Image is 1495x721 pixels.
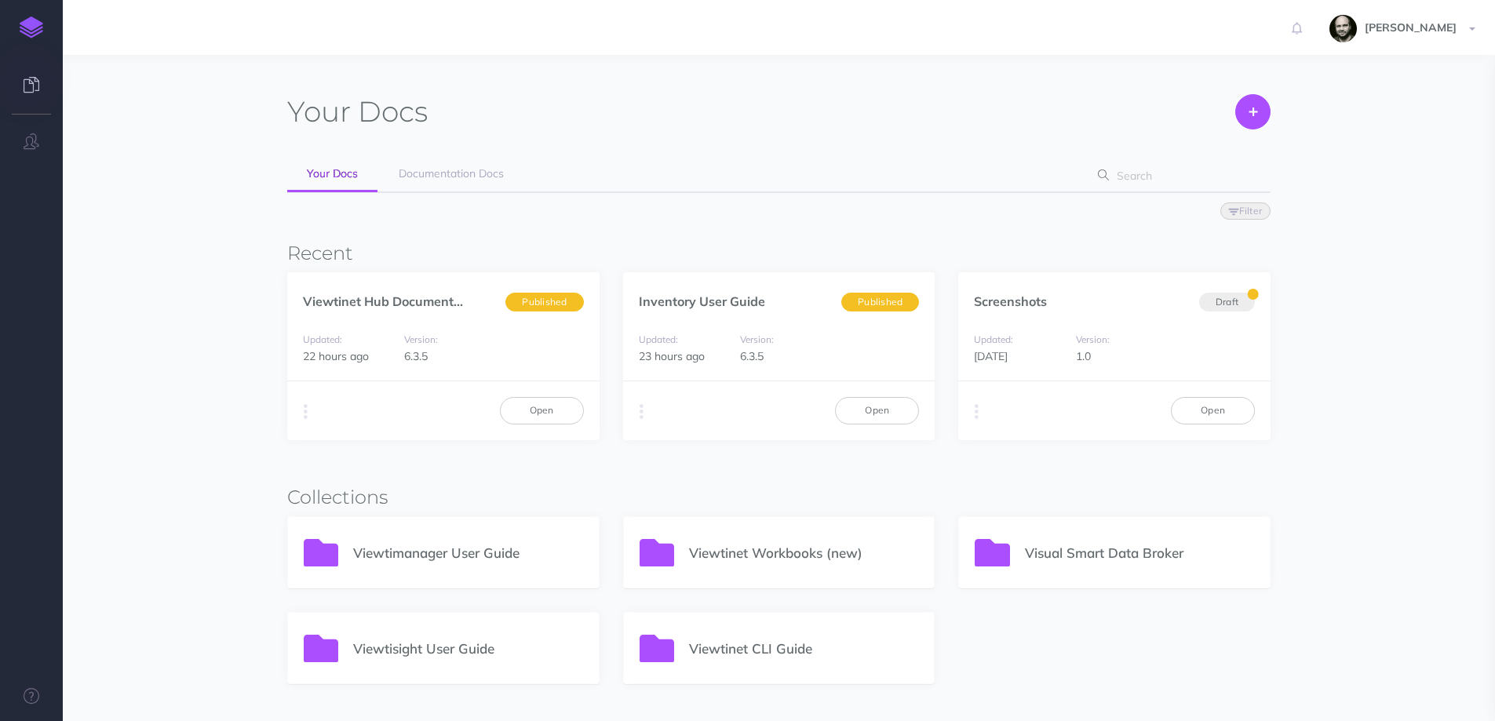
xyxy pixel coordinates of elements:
[639,333,678,345] small: Updated:
[640,401,644,423] i: More actions
[287,243,1271,264] h3: Recent
[639,293,765,309] a: Inventory User Guide
[399,166,504,180] span: Documentation Docs
[1357,20,1464,35] span: [PERSON_NAME]
[307,166,358,180] span: Your Docs
[1025,542,1255,563] p: Visual Smart Data Broker
[974,293,1047,309] a: Screenshots
[974,349,1008,363] span: [DATE]
[404,333,438,345] small: Version:
[353,542,583,563] p: Viewtimanager User Guide
[975,539,1010,566] img: icon-folder.svg
[287,94,428,129] h1: Docs
[689,638,919,659] p: Viewtinet CLI Guide
[1112,162,1246,190] input: Search
[689,542,919,563] p: Viewtinet Workbooks (new)
[303,293,463,309] a: Viewtinet Hub Document...
[287,157,377,192] a: Your Docs
[304,401,308,423] i: More actions
[1171,397,1255,424] a: Open
[974,333,1013,345] small: Updated:
[303,349,369,363] span: 22 hours ago
[640,539,675,566] img: icon-folder.svg
[500,397,584,424] a: Open
[640,635,675,662] img: icon-folder.svg
[740,349,764,363] span: 6.3.5
[287,94,351,129] span: Your
[304,539,339,566] img: icon-folder.svg
[975,401,979,423] i: More actions
[639,349,705,363] span: 23 hours ago
[740,333,774,345] small: Version:
[404,349,428,363] span: 6.3.5
[303,333,342,345] small: Updated:
[1220,202,1271,220] button: Filter
[20,16,43,38] img: logo-mark.svg
[379,157,523,191] a: Documentation Docs
[304,635,339,662] img: icon-folder.svg
[1329,15,1357,42] img: fYsxTL7xyiRwVNfLOwtv2ERfMyxBnxhkboQPdXU4.jpeg
[1076,349,1091,363] span: 1.0
[1076,333,1110,345] small: Version:
[835,397,919,424] a: Open
[287,487,1271,508] h3: Collections
[353,638,583,659] p: Viewtisight User Guide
